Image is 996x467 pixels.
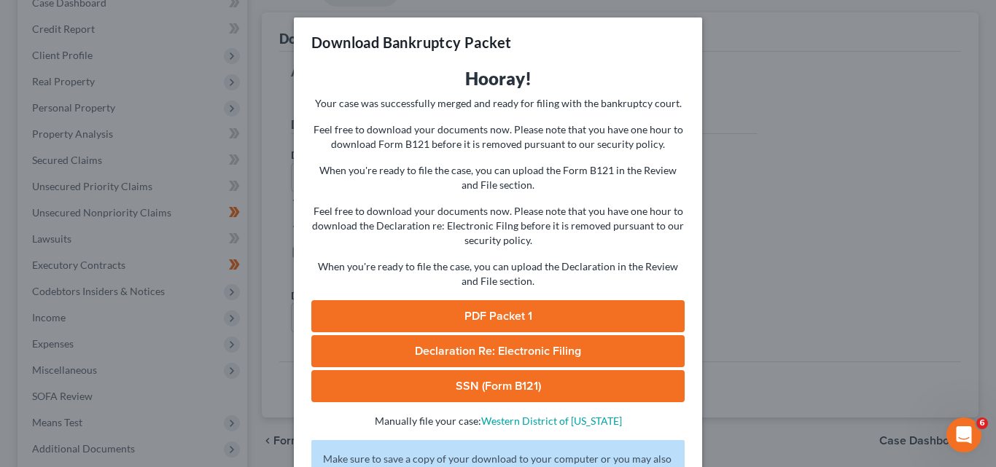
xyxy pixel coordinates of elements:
[311,414,685,428] p: Manually file your case:
[311,259,685,289] p: When you're ready to file the case, you can upload the Declaration in the Review and File section.
[976,417,988,429] span: 6
[311,96,685,111] p: Your case was successfully merged and ready for filing with the bankruptcy court.
[311,122,685,152] p: Feel free to download your documents now. Please note that you have one hour to download Form B12...
[481,415,622,427] a: Western District of [US_STATE]
[311,300,685,332] a: PDF Packet 1
[311,370,685,402] a: SSN (Form B121)
[311,335,685,367] a: Declaration Re: Electronic Filing
[311,204,685,248] p: Feel free to download your documents now. Please note that you have one hour to download the Decl...
[415,344,581,358] span: Declaration Re: Electronic Filing
[311,32,511,52] h3: Download Bankruptcy Packet
[311,67,685,90] h3: Hooray!
[946,417,981,452] iframe: Intercom live chat
[311,163,685,192] p: When you're ready to file the case, you can upload the Form B121 in the Review and File section.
